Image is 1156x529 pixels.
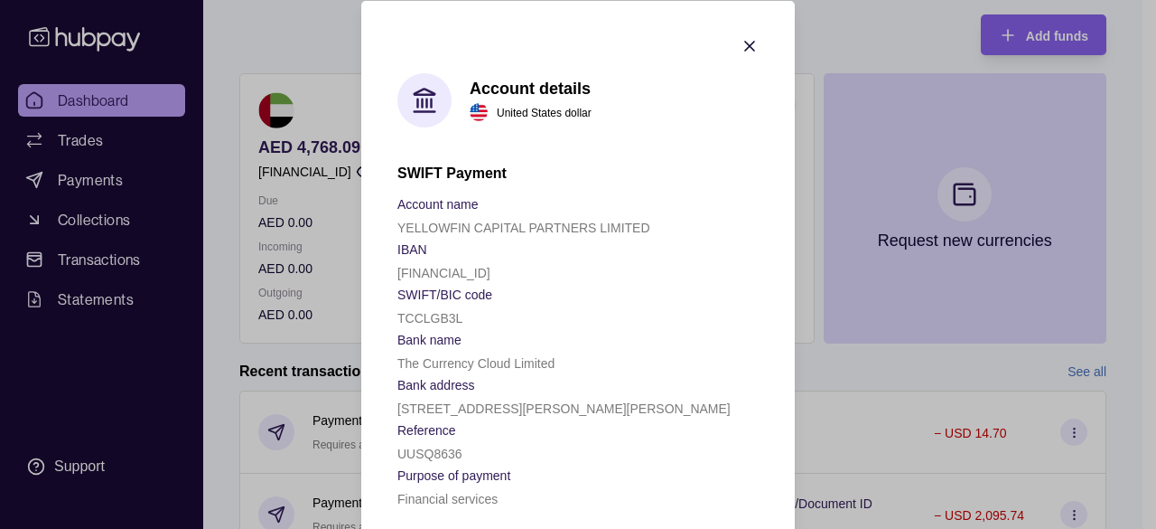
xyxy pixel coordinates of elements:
[397,401,731,415] p: [STREET_ADDRESS][PERSON_NAME][PERSON_NAME]
[397,220,650,234] p: YELLOWFIN CAPITAL PARTNERS LIMITED
[397,355,555,370] p: The Currency Cloud Limited
[397,241,427,256] p: IBAN
[497,102,592,122] p: United States dollar
[397,468,510,482] p: Purpose of payment
[397,310,462,325] p: TCCLGB3L
[397,265,490,279] p: [FINANCIAL_ID]
[397,491,498,505] p: Financial services
[397,287,492,301] p: SWIFT/BIC code
[397,446,462,460] p: UUSQ8636
[397,332,461,346] p: Bank name
[397,163,759,183] h2: SWIFT Payment
[397,196,479,211] p: Account name
[397,422,456,437] p: Reference
[470,78,592,98] h1: Account details
[470,103,488,121] img: us
[397,377,475,392] p: Bank address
